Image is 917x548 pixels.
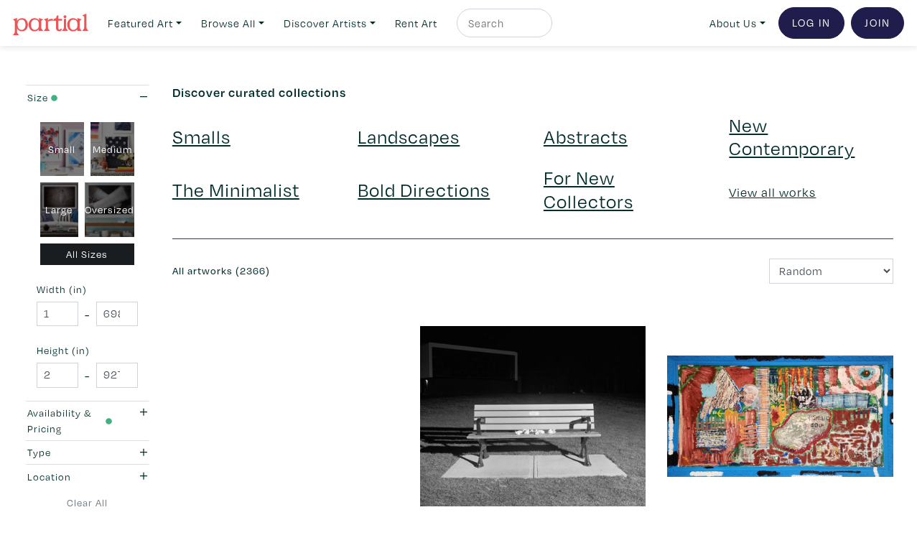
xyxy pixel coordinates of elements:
a: Browse All [195,9,271,38]
a: View all works [729,184,816,200]
a: Smalls [172,124,231,149]
span: - [85,305,90,324]
a: The Minimalist [172,177,299,202]
div: All Sizes [40,243,135,266]
div: Type [27,445,112,460]
a: Log In [778,7,844,39]
div: Large [40,182,79,237]
a: Landscapes [358,124,460,149]
div: Medium [90,122,134,177]
a: New Contemporary [729,112,855,160]
input: Search [467,14,539,32]
button: Location [24,465,151,488]
a: Abstracts [544,124,628,149]
a: Rent Art [388,9,444,38]
small: Width (in) [37,284,138,294]
div: Availability & Pricing [27,405,112,436]
a: Clear All [24,495,151,511]
a: About Us [703,9,772,38]
a: For New Collectors [544,164,633,213]
div: Small [40,122,84,177]
div: Location [27,469,112,485]
h6: Discover curated collections [172,85,893,101]
a: Discover Artists [277,9,382,38]
button: Type [24,441,151,465]
div: Size [27,90,112,106]
small: Height (in) [37,345,138,356]
button: Size [24,85,151,109]
span: - [85,366,90,385]
a: Join [851,7,904,39]
div: Oversized [85,182,134,237]
a: Bold Directions [358,177,490,202]
a: Featured Art [101,9,188,38]
button: Availability & Pricing [24,401,151,440]
h6: All artworks (2366) [172,265,522,277]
